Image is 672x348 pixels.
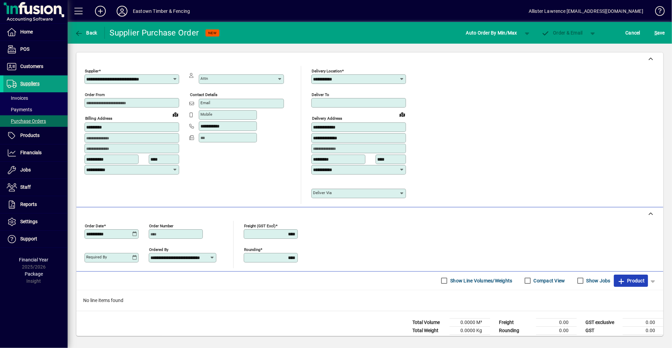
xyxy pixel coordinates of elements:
[614,275,648,287] button: Product
[20,133,40,138] span: Products
[397,109,408,120] a: View on map
[650,1,664,23] a: Knowledge Base
[536,326,577,334] td: 0.00
[149,223,173,228] mat-label: Order number
[73,27,99,39] button: Back
[3,213,68,230] a: Settings
[3,41,68,58] a: POS
[20,46,29,52] span: POS
[496,318,536,326] td: Freight
[623,318,663,326] td: 0.00
[3,196,68,213] a: Reports
[20,150,42,155] span: Financials
[244,223,275,228] mat-label: Freight (GST excl)
[3,92,68,104] a: Invoices
[542,30,583,36] span: Order & Email
[20,202,37,207] span: Reports
[110,27,199,38] div: Supplier Purchase Order
[20,219,38,224] span: Settings
[3,179,68,196] a: Staff
[654,30,657,36] span: S
[200,76,208,81] mat-label: Attn
[624,27,642,39] button: Cancel
[76,290,663,311] div: No line items found
[86,255,107,259] mat-label: Required by
[19,257,49,262] span: Financial Year
[582,318,623,326] td: GST exclusive
[312,92,329,97] mat-label: Deliver To
[85,69,99,73] mat-label: Supplier
[532,277,565,284] label: Compact View
[3,162,68,179] a: Jobs
[3,144,68,161] a: Financials
[536,318,577,326] td: 0.00
[111,5,133,17] button: Profile
[68,27,105,39] app-page-header-button: Back
[200,100,210,105] mat-label: Email
[653,27,667,39] button: Save
[538,27,586,39] button: Order & Email
[409,318,450,326] td: Total Volume
[7,107,32,112] span: Payments
[496,326,536,334] td: Rounding
[529,6,643,17] div: Allister Lawrence [EMAIL_ADDRESS][DOMAIN_NAME]
[623,326,663,334] td: 0.00
[85,223,104,228] mat-label: Order date
[200,112,212,117] mat-label: Mobile
[582,334,623,343] td: GST inclusive
[75,30,97,36] span: Back
[450,326,490,334] td: 0.0000 Kg
[3,24,68,41] a: Home
[409,326,450,334] td: Total Weight
[7,95,28,101] span: Invoices
[3,104,68,115] a: Payments
[3,115,68,127] a: Purchase Orders
[20,167,31,172] span: Jobs
[25,271,43,277] span: Package
[450,318,490,326] td: 0.0000 M³
[585,277,610,284] label: Show Jobs
[149,247,168,252] mat-label: Ordered by
[312,69,342,73] mat-label: Delivery Location
[20,64,43,69] span: Customers
[133,6,190,17] div: Eastown Timber & Fencing
[3,231,68,248] a: Support
[20,81,40,86] span: Suppliers
[20,184,31,190] span: Staff
[7,118,46,124] span: Purchase Orders
[208,31,217,35] span: NEW
[449,277,512,284] label: Show Line Volumes/Weights
[170,109,181,120] a: View on map
[90,5,111,17] button: Add
[466,27,517,38] span: Auto Order By Min/Max
[313,190,332,195] mat-label: Deliver via
[20,236,37,241] span: Support
[582,326,623,334] td: GST
[463,27,521,39] button: Auto Order By Min/Max
[244,247,260,252] mat-label: Rounding
[654,27,665,38] span: ave
[617,275,645,286] span: Product
[623,334,663,343] td: 0.00
[626,27,641,38] span: Cancel
[3,58,68,75] a: Customers
[20,29,33,34] span: Home
[85,92,105,97] mat-label: Order from
[3,127,68,144] a: Products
